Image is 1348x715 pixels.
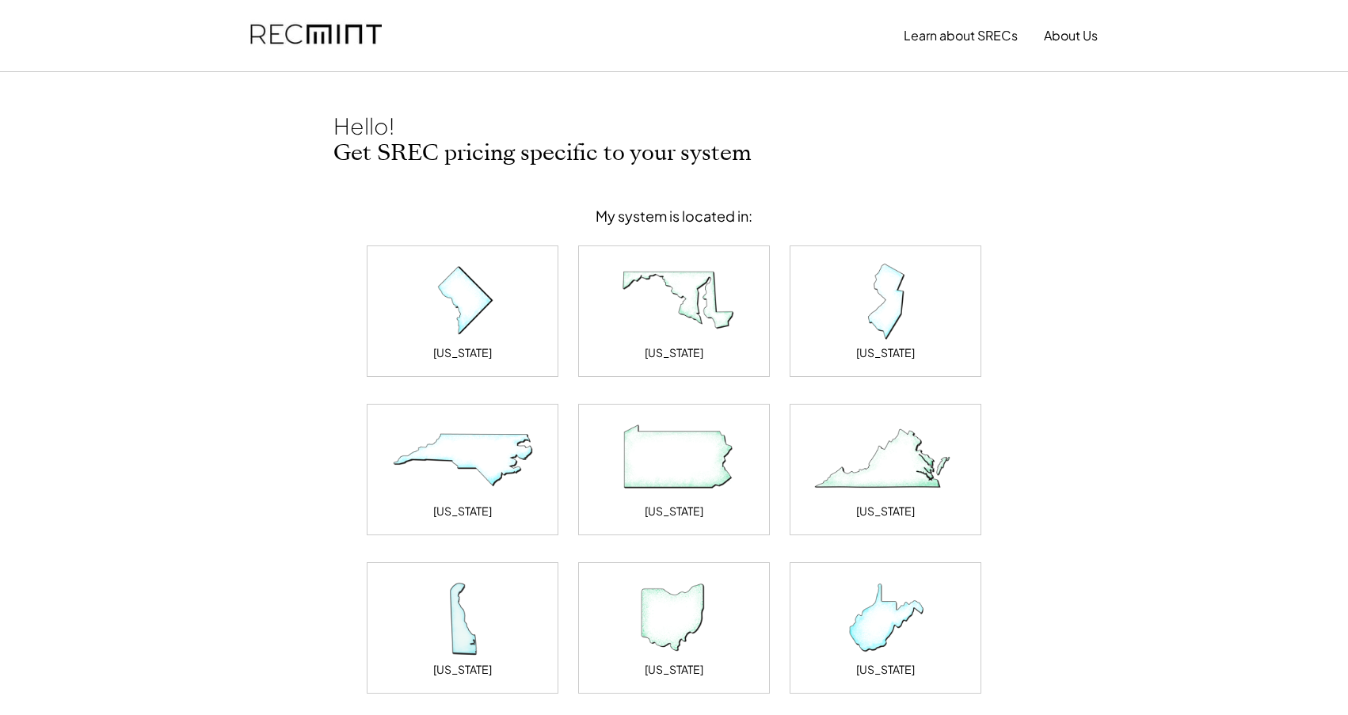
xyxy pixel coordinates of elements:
img: recmint-logotype%403x.png [250,9,382,63]
img: North Carolina [383,420,542,500]
div: [US_STATE] [645,504,703,519]
img: District of Columbia [383,262,542,341]
div: [US_STATE] [433,345,492,361]
div: [US_STATE] [645,662,703,678]
div: [US_STATE] [856,662,915,678]
div: [US_STATE] [856,504,915,519]
div: My system is located in: [596,207,752,225]
img: Virginia [806,420,965,500]
div: [US_STATE] [433,504,492,519]
img: Pennsylvania [595,420,753,500]
img: West Virginia [806,579,965,658]
img: Maryland [595,262,753,341]
div: [US_STATE] [856,345,915,361]
div: [US_STATE] [433,662,492,678]
img: Delaware [383,579,542,658]
div: Hello! [333,112,492,140]
img: Ohio [595,579,753,658]
button: Learn about SRECs [904,20,1018,51]
div: [US_STATE] [645,345,703,361]
h2: Get SREC pricing specific to your system [333,140,1015,167]
button: About Us [1044,20,1098,51]
img: New Jersey [806,262,965,341]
